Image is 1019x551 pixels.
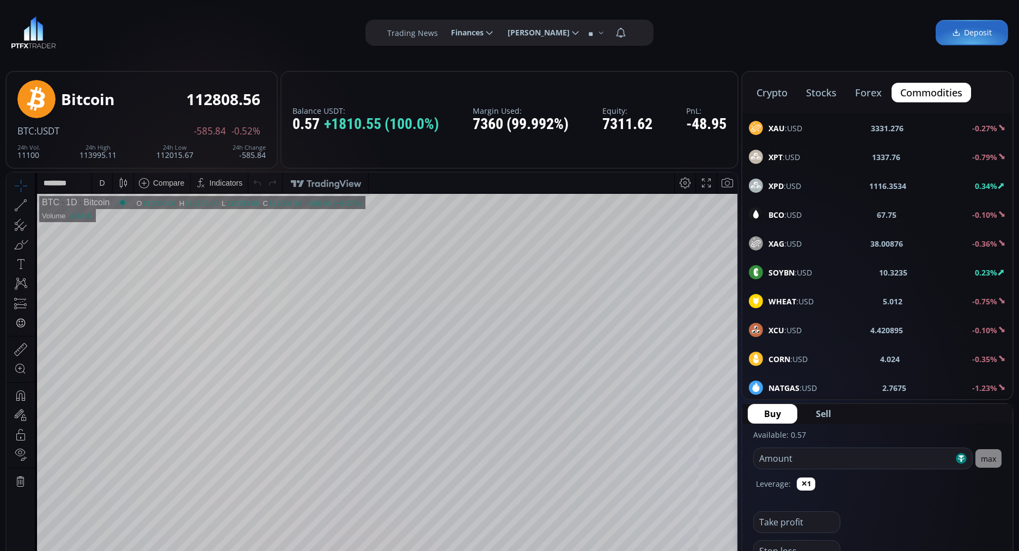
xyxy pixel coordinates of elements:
label: Margin Used: [473,107,569,115]
div: 3m [71,438,81,447]
button: commodities [892,83,971,102]
div: 24h Change [233,144,266,151]
div: 7311.62 [602,116,652,133]
div: 24h Vol. [17,144,40,151]
div: 1m [89,438,99,447]
div: 0.57 [292,116,439,133]
span: :USD [768,238,802,249]
b: SOYBN [768,267,795,278]
span: Sell [816,407,831,420]
div: Hide Drawings Toolbar [25,407,30,421]
b: 4.420895 [871,325,904,336]
b: 4.024 [880,353,900,365]
a: Deposit [936,20,1008,46]
b: -0.10% [972,210,997,220]
b: 38.00876 [871,238,904,249]
div: 113995.11 [80,144,117,159]
label: Trading News [387,27,438,39]
b: WHEAT [768,296,796,307]
button: Buy [748,404,797,424]
b: 5.012 [883,296,903,307]
b: 1116.3534 [870,180,907,192]
span: BTC [17,125,34,137]
div: Toggle Log Scale [689,432,707,453]
span: 10:13:28 (UTC) [607,438,660,447]
div: C [257,27,262,35]
b: 67.75 [877,209,897,221]
b: XPD [768,181,784,191]
label: Available: 0.57 [753,430,806,440]
label: PnL: [686,107,727,115]
b: XPT [768,152,783,162]
div: auto [711,438,725,447]
b: 0.23% [975,267,997,278]
span: -585.84 [194,126,226,136]
img: LOGO [11,16,56,49]
div: 24h High [80,144,117,151]
span: :USD [768,296,814,307]
b: 3331.276 [871,123,904,134]
b: XAG [768,238,784,249]
div: O [130,27,136,35]
div: L [215,27,219,35]
div: H [173,27,178,35]
div: 5d [107,438,116,447]
button: crypto [748,83,796,102]
b: -0.10% [972,325,997,335]
label: Equity: [602,107,652,115]
b: 2.7675 [883,382,907,394]
span: Buy [764,407,781,420]
b: NATGAS [768,383,800,393]
span: -0.52% [231,126,260,136]
div: Bitcoin [61,91,114,108]
div: 112808.56 [186,91,260,108]
b: -1.23% [972,383,997,393]
b: 10.3235 [880,267,908,278]
span: :USD [768,325,802,336]
div: Toggle Auto Scale [707,432,729,453]
div: 112015.67 [156,144,193,159]
div: Indicators [203,6,236,15]
b: -0.36% [972,238,997,249]
div: D [93,6,98,15]
b: -0.79% [972,152,997,162]
div: Volume [35,39,59,47]
span: Deposit [952,27,992,39]
div: 1d [123,438,132,447]
div: 11100 [17,144,40,159]
div: 7360 (99.992%) [473,116,569,133]
span: +1810.55 (100.0%) [324,116,439,133]
div: -48.95 [686,116,727,133]
div: 112808.56 [262,27,295,35]
div: 24h Low [156,144,193,151]
button: forex [846,83,890,102]
span: :USD [768,382,817,394]
span: Finances [443,22,484,44]
b: 1337.76 [872,151,900,163]
div: -585.84 [233,144,266,159]
div: 1D [53,25,70,35]
div: 5y [39,438,47,447]
span: :USD [768,123,802,134]
b: BCO [768,210,784,220]
div: Compare [147,6,178,15]
div:  [10,145,19,156]
span: :USD [768,267,812,278]
div: Market open [111,25,121,35]
span: [PERSON_NAME] [500,22,570,44]
span: :USD [768,353,808,365]
div: log [693,438,703,447]
label: Leverage: [756,478,791,489]
label: Balance USDT: [292,107,439,115]
div: 112500.00 [136,27,169,35]
div: Bitcoin [70,25,103,35]
b: 0.34% [975,181,997,191]
button: stocks [797,83,845,102]
div: 112335.60 [219,27,253,35]
div: 4.341K [63,39,86,47]
span: :USD [768,151,800,163]
b: XCU [768,325,784,335]
div: Toggle Percentage [674,432,689,453]
b: CORN [768,354,790,364]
